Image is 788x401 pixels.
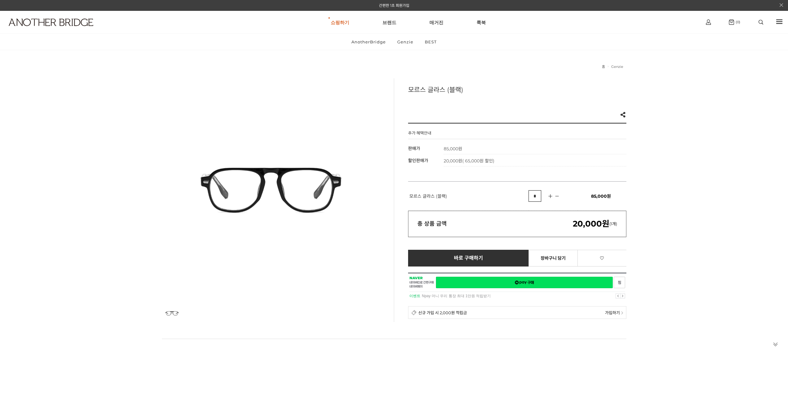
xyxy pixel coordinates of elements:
[591,193,611,199] span: 85,000원
[546,193,555,199] img: 수량증가
[573,219,609,229] em: 20,000원
[411,310,417,315] img: detail_membership.png
[573,221,617,226] span: (1개)
[417,220,447,227] strong: 총 상품 금액
[408,85,626,94] h3: 모르스 글라스 (블랙)
[408,306,626,319] a: 신규 가입 시 2,000원 적립금 가입하기
[621,311,623,315] img: npay_sp_more.png
[529,250,578,267] a: 장바구니 담기
[422,294,491,298] a: Npay 머니 우리 통장 최대 1만원 적립받기
[162,303,182,323] img: 84ca9e71b0da7d72d14335077d7718ea.jpg
[420,34,442,50] a: BEST
[444,158,494,164] span: 20,000원
[379,3,409,8] a: 간편한 1초 회원가입
[462,158,494,164] span: ( 65,000원 할인)
[614,277,625,288] a: 새창
[408,130,431,139] h4: 추가 혜택안내
[392,34,419,50] a: Genzie
[605,310,620,315] span: 가입하기
[3,19,121,41] a: logo
[436,277,613,288] a: 새창
[611,64,623,69] a: Genzie
[729,20,740,25] a: (0)
[477,11,486,33] a: 룩북
[408,146,420,151] span: 판매가
[418,310,467,315] span: 신규 가입 시 2,000원 적립금
[162,78,380,297] img: 84ca9e71b0da7d72d14335077d7718ea.jpg
[729,20,734,25] img: cart
[706,20,711,25] img: cart
[553,193,561,199] img: 수량감소
[444,146,462,152] strong: 85,000원
[346,34,391,50] a: AnotherBridge
[759,20,763,24] img: search
[408,182,529,211] td: 모르스 글라스 (블랙)
[602,64,605,69] a: 홈
[734,20,740,24] span: (0)
[382,11,396,33] a: 브랜드
[408,250,529,267] a: 바로 구매하기
[409,294,420,298] strong: 이벤트
[454,255,483,261] span: 바로 구매하기
[429,11,443,33] a: 매거진
[408,158,428,163] span: 할인판매가
[331,11,349,33] a: 쇼핑하기
[9,19,93,26] img: logo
